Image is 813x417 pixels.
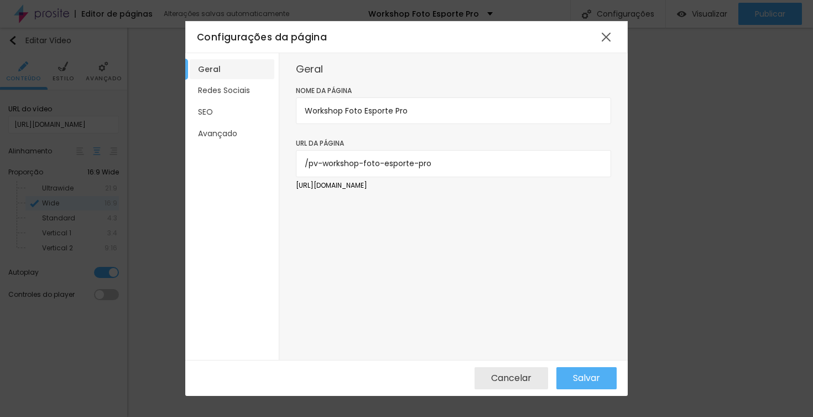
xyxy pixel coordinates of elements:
li: SEO [190,102,274,122]
button: Cancelar [475,367,548,389]
span: Salvar [573,373,600,383]
div: Geral [296,64,611,74]
li: Redes Sociais [190,80,274,101]
li: Avançado [190,123,274,144]
button: Salvar [556,367,617,389]
span: Cancelar [491,373,531,383]
span: Nome da página [296,86,352,95]
span: Configurações da página [197,30,327,44]
li: Geral [190,59,274,80]
span: URL da página [296,138,344,148]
